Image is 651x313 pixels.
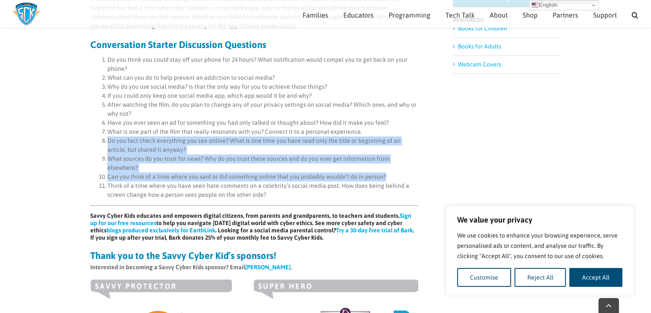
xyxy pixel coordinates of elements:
button: Customise [457,268,511,287]
li: Think of a time where you have seen hate comments on a celebrity’s social media post. How does be... [107,181,419,199]
p: We use cookies to enhance your browsing experience, serve personalised ads or content, and analys... [457,230,622,261]
a: Sign up for our free resources [90,212,411,226]
p: We value your privacy [457,215,622,225]
li: If you could only keep one social media app, which app would it be and why? [107,91,419,100]
span: Educators [343,12,374,18]
li: Do you think you could stay off your phone for 24 hours? What notification would compel you to ge... [107,55,419,73]
a: Webcam Covers [458,61,501,68]
span: Tech Talk [446,12,475,18]
li: After watching the film, do you plan to change any of your privacy settings on social media? Whic... [107,100,419,118]
img: en [532,2,538,9]
strong: Interested in becoming a Savvy Cyber Kids sponsor? Email . [90,264,292,271]
span: Families [303,12,328,18]
strong: Thank you to the Savvy Cyber Kid’s sponsors! [90,250,276,261]
a: Try a 30-day free trial of Bark [336,227,413,234]
li: Have you ever seen an ad for something you had only talked or thought about? How did it make you ... [107,118,419,127]
li: Can you think of a time where you said or did something online that you probably wouldn’t do in p... [107,172,419,181]
a: Books for Children [458,25,507,32]
img: Savvy Cyber Kids Logo [13,2,40,26]
li: What can you do to help prevent an addiction to social media? [107,73,419,82]
h6: Savvy Cyber Kids educates and empowers digital citizens, from parents and grandparents, to teache... [90,212,419,241]
a: [PERSON_NAME] [245,264,291,271]
span: Support [593,12,617,18]
li: Do you fact check everything you see online? What is one time you have read only the title or beg... [107,136,419,154]
a: blogs produced exclusively for EarthLink [107,227,215,234]
strong: Conversation Starter Discussion Questions [90,39,266,50]
span: Shop [523,12,538,18]
li: What is one part of the film that really resonates with you? Connect it to a personal experience. [107,127,419,136]
span: Programming [389,12,431,18]
li: What sources do you trust for news? Why do you trust these sources and do you ever get informatio... [107,154,419,172]
button: Reject All [514,268,566,287]
button: Accept All [569,268,622,287]
a: Books for Adults [458,43,501,50]
span: Partners [553,12,578,18]
li: Why do you use social media? Is that the only way for you to achieve those things? [107,82,419,91]
span: About [490,12,508,18]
